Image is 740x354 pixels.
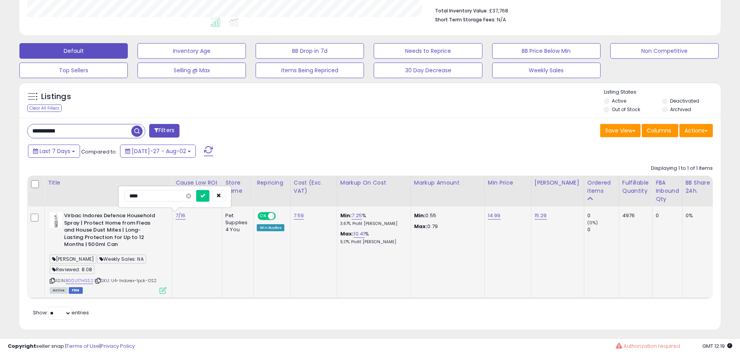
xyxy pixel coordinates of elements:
[257,179,287,187] div: Repricing
[535,212,547,220] a: 15.29
[97,255,146,263] span: Weekly Sales: NA
[120,145,196,158] button: [DATE]-27 - Aug-02
[66,342,99,350] a: Terms of Use
[94,277,157,284] span: | SKU: U4-Indorex-1pck-0S2
[622,212,646,219] div: 4976
[257,224,284,231] div: Win BuyBox
[64,212,158,250] b: Virbac Indorex Defence Household Spray | Protect Home from Fleas and House Dust Mites | Long-Last...
[352,212,362,220] a: 7.25
[340,239,405,245] p: 5.17% Profit [PERSON_NAME]
[435,5,707,15] li: £37,768
[69,287,83,294] span: FBM
[679,124,713,137] button: Actions
[587,179,616,195] div: Ordered Items
[651,165,713,172] div: Displaying 1 to 1 of 1 items
[686,212,711,219] div: 0%
[488,212,501,220] a: 14.99
[340,212,352,219] b: Min:
[600,124,641,137] button: Save View
[656,179,679,203] div: FBA inbound Qty
[340,230,354,237] b: Max:
[492,43,601,59] button: BB Price Below Min
[19,43,128,59] button: Default
[176,179,219,187] div: Cause Low ROI
[686,179,714,195] div: BB Share 24h.
[275,213,287,220] span: OFF
[612,98,626,104] label: Active
[656,212,676,219] div: 0
[132,147,186,155] span: [DATE]-27 - Aug-02
[256,63,364,78] button: Items Being Repriced
[497,16,506,23] span: N/A
[27,105,62,112] div: Clear All Filters
[435,7,488,14] b: Total Inventory Value:
[225,212,247,234] div: Pet Supplies 4 You
[41,91,71,102] h5: Listings
[587,220,598,226] small: (0%)
[138,63,246,78] button: Selling @ Max
[414,212,426,219] strong: Min:
[414,223,428,230] strong: Max:
[176,212,186,220] a: 7/16
[8,343,135,350] div: seller snap | |
[138,43,246,59] button: Inventory Age
[535,179,581,187] div: [PERSON_NAME]
[610,43,719,59] button: Non Competitive
[414,223,479,230] p: 0.79
[353,230,365,238] a: 10.41
[66,277,93,284] a: B00U17H0S2
[414,212,479,219] p: 0.55
[670,106,691,113] label: Archived
[374,63,482,78] button: 30 Day Decrease
[50,212,166,293] div: ASIN:
[337,176,411,206] th: The percentage added to the cost of goods (COGS) that forms the calculator for Min & Max prices.
[256,43,364,59] button: BB Drop in 7d
[48,179,169,187] div: Title
[647,127,671,134] span: Columns
[340,221,405,227] p: 3.67% Profit [PERSON_NAME]
[604,89,721,96] p: Listing States:
[414,179,481,187] div: Markup Amount
[8,342,36,350] strong: Copyright
[340,230,405,245] div: %
[172,176,222,206] th: CSV column name: cust_attr_5_Cause Low ROI
[340,212,405,227] div: %
[101,342,135,350] a: Privacy Policy
[340,179,407,187] div: Markup on Cost
[50,287,68,294] span: All listings currently available for purchase on Amazon
[294,212,304,220] a: 7.59
[149,124,179,138] button: Filters
[50,265,94,274] span: Reviewed: 8.08
[19,63,128,78] button: Top Sellers
[492,63,601,78] button: Weekly Sales
[81,148,117,155] span: Compared to:
[587,226,619,233] div: 0
[50,255,96,263] span: [PERSON_NAME]
[612,106,640,113] label: Out of Stock
[587,212,619,219] div: 0
[28,145,80,158] button: Last 7 Days
[50,212,62,228] img: 31RAVA5uQJL._SL40_.jpg
[374,43,482,59] button: Needs to Reprice
[258,213,268,220] span: ON
[294,179,334,195] div: Cost (Exc. VAT)
[225,179,250,195] div: Store Name
[488,179,528,187] div: Min Price
[702,342,732,350] span: 2025-08-10 12:19 GMT
[642,124,678,137] button: Columns
[622,179,649,195] div: Fulfillable Quantity
[40,147,70,155] span: Last 7 Days
[435,16,496,23] b: Short Term Storage Fees:
[670,98,699,104] label: Deactivated
[33,309,89,316] span: Show: entries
